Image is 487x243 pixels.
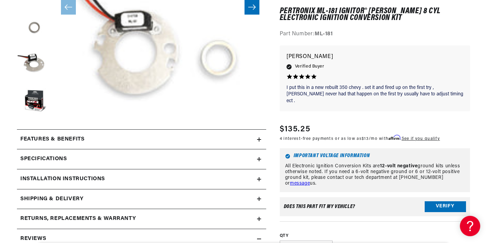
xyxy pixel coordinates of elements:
[280,8,470,22] h1: PerTronix ML-181 Ignitor® [PERSON_NAME] 8 cyl Electronic Ignition Conversion Kit
[280,233,470,239] label: QTY
[17,209,266,229] summary: Returns, Replacements & Warranty
[425,201,466,212] button: Verify
[284,204,355,209] div: Does This part fit My vehicle?
[380,164,418,169] strong: 12-volt negative
[280,123,310,135] span: $135.25
[17,11,51,44] button: Load image 4 in gallery view
[280,30,470,39] div: Part Number:
[362,137,369,141] span: $13
[402,137,440,141] a: See if you qualify - Learn more about Affirm Financing (opens in modal)
[290,181,310,186] a: message
[17,130,266,149] summary: Features & Benefits
[20,175,105,184] h2: Installation instructions
[287,85,463,105] p: I put this in a new rebuilt 350 chevy . set it and fired up on the first try , [PERSON_NAME] neve...
[20,214,136,223] h2: Returns, Replacements & Warranty
[295,63,324,71] span: Verified Buyer
[285,154,465,159] h6: Important Voltage Information
[17,189,266,209] summary: Shipping & Delivery
[20,135,84,144] h2: Features & Benefits
[280,135,440,142] p: 4 interest-free payments or as low as /mo with .
[17,48,51,82] button: Load image 5 in gallery view
[20,155,67,164] h2: Specifications
[20,195,83,204] h2: Shipping & Delivery
[287,52,463,62] p: [PERSON_NAME]
[315,32,333,37] strong: ML-181
[17,169,266,189] summary: Installation instructions
[285,164,465,187] p: All Electronic Ignition Conversion Kits are ground kits unless otherwise noted. If you need a 6-v...
[388,135,400,140] span: Affirm
[17,85,51,119] button: Load image 6 in gallery view
[17,149,266,169] summary: Specifications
